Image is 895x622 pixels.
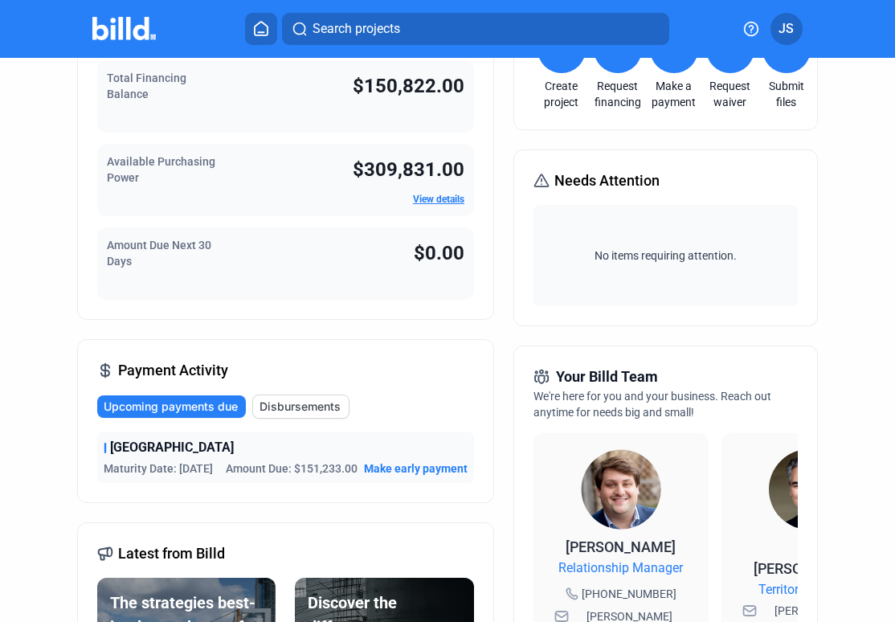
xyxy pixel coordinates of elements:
[104,399,238,415] span: Upcoming payments due
[702,78,758,110] a: Request waiver
[353,158,464,181] span: $309,831.00
[104,460,213,477] span: Maturity Date: [DATE]
[779,19,794,39] span: JS
[107,239,211,268] span: Amount Due Next 30 Days
[554,170,660,192] span: Needs Attention
[353,75,464,97] span: $150,822.00
[252,395,349,419] button: Disbursements
[558,559,683,578] span: Relationship Manager
[413,194,464,205] a: View details
[282,13,669,45] button: Search projects
[646,78,702,110] a: Make a payment
[533,390,771,419] span: We're here for you and your business. Reach out anytime for needs big and small!
[107,72,186,100] span: Total Financing Balance
[97,395,246,418] button: Upcoming payments due
[260,399,341,415] span: Disbursements
[110,438,234,457] span: [GEOGRAPHIC_DATA]
[582,586,676,602] span: [PHONE_NUMBER]
[118,359,228,382] span: Payment Activity
[540,248,791,264] span: No items requiring attention.
[754,560,864,577] span: [PERSON_NAME]
[92,17,156,40] img: Billd Company Logo
[533,78,590,110] a: Create project
[556,366,658,388] span: Your Billd Team
[769,449,849,530] img: Territory Manager
[581,449,661,530] img: Relationship Manager
[566,538,676,555] span: [PERSON_NAME]
[118,542,225,565] span: Latest from Billd
[364,460,468,477] button: Make early payment
[770,13,803,45] button: JS
[758,78,815,110] a: Submit files
[226,460,358,477] span: Amount Due: $151,233.00
[758,580,859,599] span: Territory Manager
[414,242,464,264] span: $0.00
[107,155,215,184] span: Available Purchasing Power
[590,78,646,110] a: Request financing
[313,19,400,39] span: Search projects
